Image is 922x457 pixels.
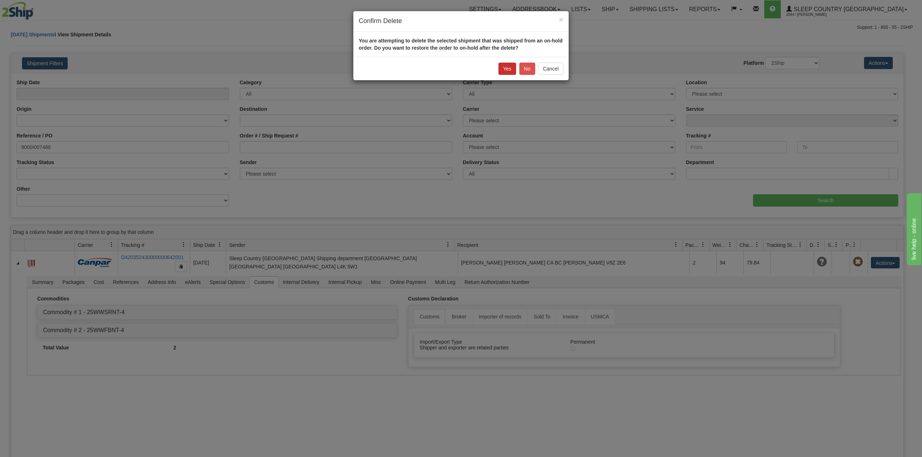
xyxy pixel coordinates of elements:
[559,16,563,23] button: Close
[498,63,516,75] button: Yes
[519,63,535,75] button: No
[905,192,921,265] iframe: chat widget
[359,17,563,26] h4: Confirm Delete
[359,38,563,51] strong: You are attempting to delete the selected shipment that was shipped from an on-hold order. Do you...
[5,4,67,13] div: live help - online
[538,63,563,75] button: Cancel
[559,15,563,24] span: ×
